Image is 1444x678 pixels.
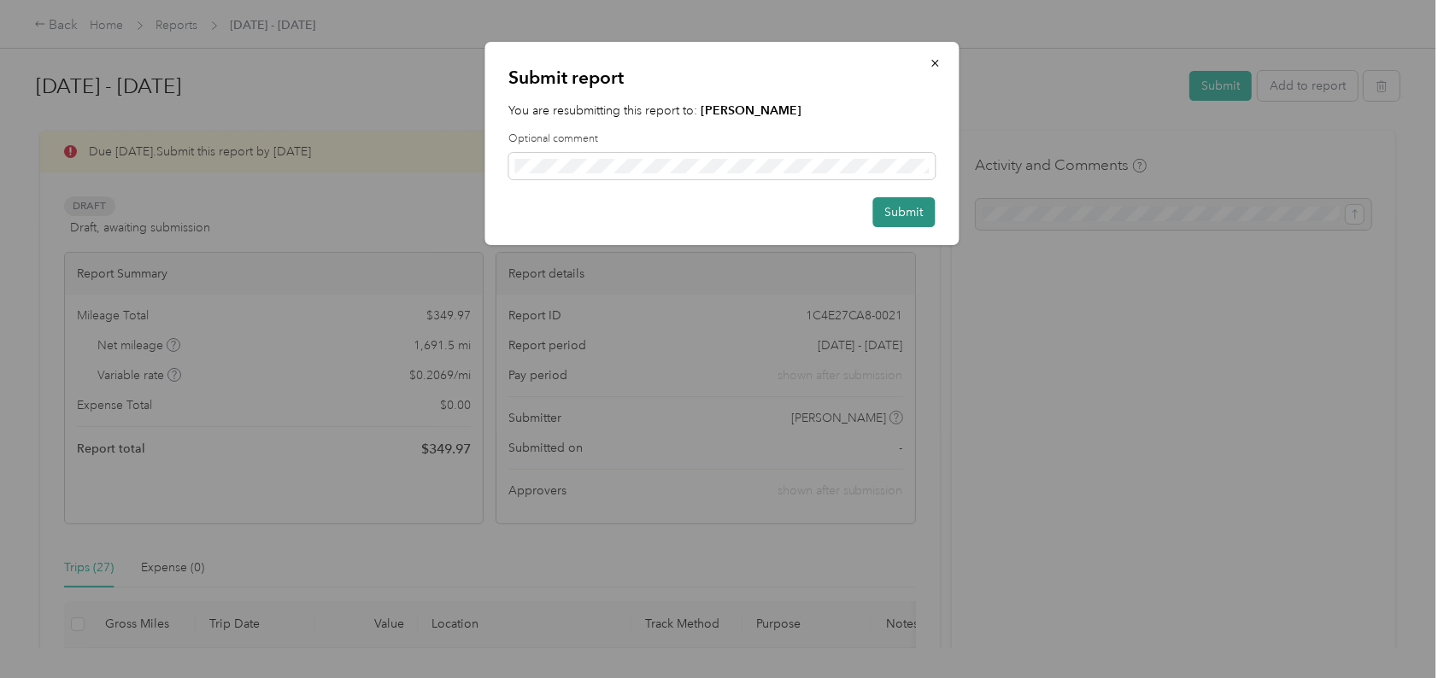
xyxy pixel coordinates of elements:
p: You are resubmitting this report to: [509,102,936,120]
iframe: Everlance-gr Chat Button Frame [1348,582,1444,678]
p: Submit report [509,66,936,90]
strong: [PERSON_NAME] [701,103,802,118]
label: Optional comment [509,132,936,147]
button: Submit [873,197,936,227]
